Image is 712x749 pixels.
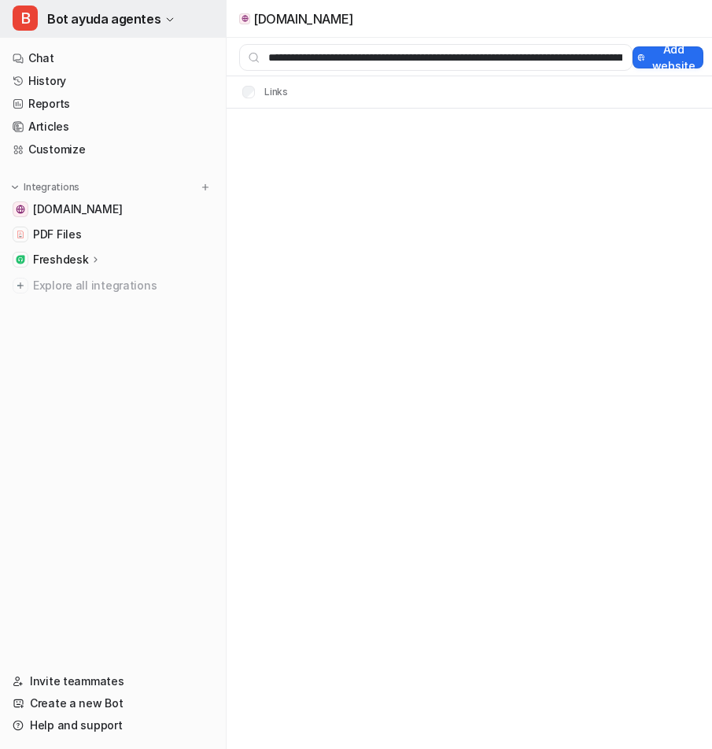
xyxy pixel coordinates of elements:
img: Freshdesk [16,255,25,264]
th: Links [230,83,289,101]
a: Reports [6,93,220,115]
img: www.fricosmos.com icon [242,15,249,22]
img: menu_add.svg [200,182,211,193]
span: B [13,6,38,31]
p: Freshdesk [33,252,88,267]
a: Invite teammates [6,670,220,692]
a: Articles [6,116,220,138]
span: [DOMAIN_NAME] [33,201,122,217]
span: Bot ayuda agentes [47,8,160,30]
button: Add website [633,46,703,68]
a: Explore all integrations [6,275,220,297]
p: [DOMAIN_NAME] [253,11,353,27]
button: Integrations [6,179,84,195]
p: Integrations [24,181,79,194]
img: expand menu [9,182,20,193]
span: PDF Files [33,227,81,242]
a: Chat [6,47,220,69]
img: explore all integrations [13,278,28,293]
a: Customize [6,138,220,160]
a: Create a new Bot [6,692,220,714]
span: Explore all integrations [33,273,213,298]
img: www.fricosmos.com [16,205,25,214]
a: PDF FilesPDF Files [6,223,220,245]
img: PDF Files [16,230,25,239]
a: History [6,70,220,92]
a: www.fricosmos.com[DOMAIN_NAME] [6,198,220,220]
a: Help and support [6,714,220,736]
